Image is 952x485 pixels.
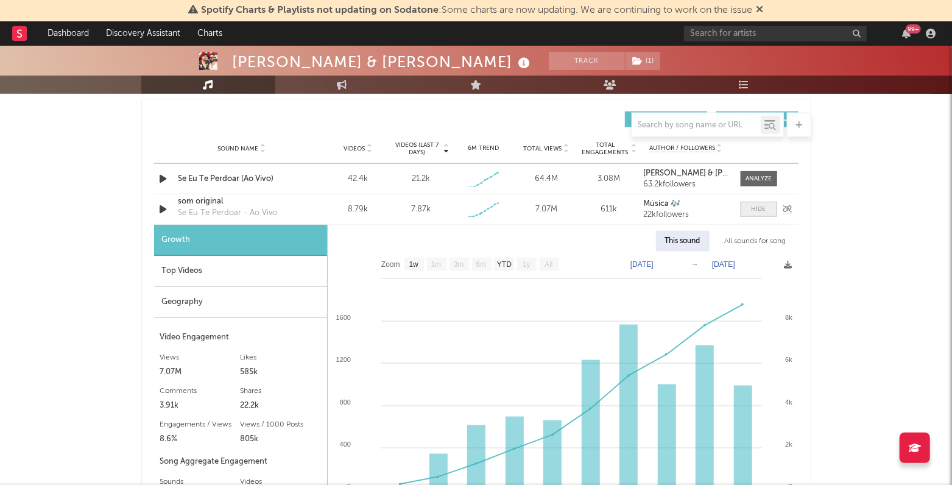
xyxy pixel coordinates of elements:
[453,261,464,269] text: 3m
[392,141,442,156] span: Videos (last 7 days)
[476,261,486,269] text: 6m
[902,29,911,38] button: 99+
[336,356,350,363] text: 1200
[330,173,387,185] div: 42.4k
[518,173,574,185] div: 64.4M
[580,204,637,216] div: 611k
[455,144,512,153] div: 6M Trend
[785,356,792,363] text: 6k
[330,204,387,216] div: 8.79k
[785,398,792,406] text: 4k
[630,260,654,269] text: [DATE]
[233,52,534,72] div: [PERSON_NAME] & [PERSON_NAME]
[381,261,400,269] text: Zoom
[336,314,350,321] text: 1600
[241,417,321,432] div: Views / 1000 Posts
[189,21,231,46] a: Charts
[339,441,350,448] text: 400
[785,441,792,448] text: 2k
[241,384,321,398] div: Shares
[411,204,431,216] div: 7.87k
[154,287,327,318] div: Geography
[523,145,562,152] span: Total Views
[160,330,321,345] div: Video Engagement
[643,180,728,189] div: 63.2k followers
[154,256,327,287] div: Top Videos
[339,398,350,406] text: 800
[160,350,241,365] div: Views
[241,350,321,365] div: Likes
[160,417,241,432] div: Engagements / Views
[523,261,531,269] text: 1y
[716,231,795,252] div: All sounds for song
[178,207,278,219] div: Se Eu Te Perdoar - Ao Vivo
[518,204,574,216] div: 7.07M
[97,21,189,46] a: Discovery Assistant
[712,260,735,269] text: [DATE]
[643,211,728,219] div: 22k followers
[643,200,728,208] a: Música 🎶
[545,261,552,269] text: All
[412,173,430,185] div: 21.2k
[632,121,761,130] input: Search by song name or URL
[625,52,661,70] span: ( 1 )
[241,365,321,380] div: 585k
[160,432,241,447] div: 8.6%
[549,52,625,70] button: Track
[154,225,327,256] div: Growth
[649,144,715,152] span: Author / Followers
[625,112,707,127] button: UGC(525)
[431,261,441,269] text: 1m
[756,5,764,15] span: Dismiss
[626,52,660,70] button: (1)
[580,141,630,156] span: Total Engagements
[643,169,728,178] a: [PERSON_NAME] & [PERSON_NAME] & [PERSON_NAME]
[160,455,321,469] div: Song Aggregate Engagement
[241,432,321,447] div: 805k
[160,365,241,380] div: 7.07M
[716,112,799,127] button: Official(4)
[580,173,637,185] div: 3.08M
[178,173,306,185] a: Se Eu Te Perdoar (Ao Vivo)
[344,145,365,152] span: Videos
[656,231,710,252] div: This sound
[202,5,753,15] span: : Some charts are now updating. We are continuing to work on the issue
[643,200,680,208] strong: Música 🎶
[178,196,306,208] a: som original
[906,24,921,34] div: 99 +
[691,260,699,269] text: →
[160,398,241,413] div: 3.91k
[409,261,418,269] text: 1w
[684,26,867,41] input: Search for artists
[785,314,792,321] text: 8k
[241,398,321,413] div: 22.2k
[160,384,241,398] div: Comments
[218,145,259,152] span: Sound Name
[496,261,511,269] text: YTD
[39,21,97,46] a: Dashboard
[202,5,439,15] span: Spotify Charts & Playlists not updating on Sodatone
[643,169,850,177] strong: [PERSON_NAME] & [PERSON_NAME] & [PERSON_NAME]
